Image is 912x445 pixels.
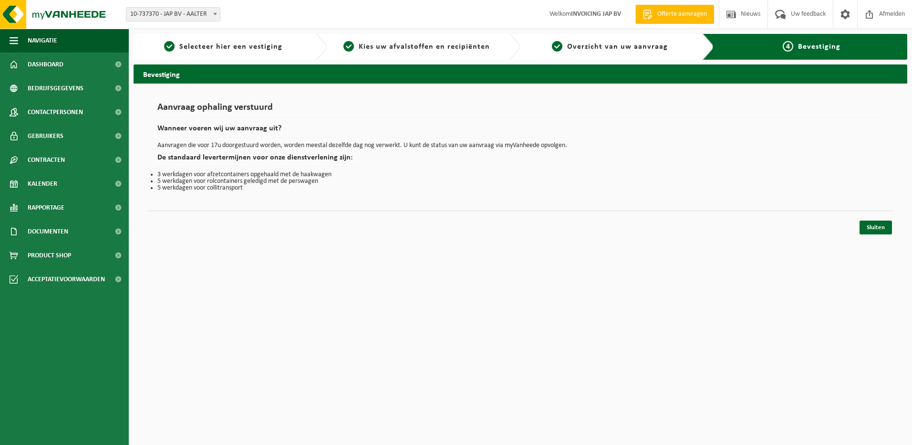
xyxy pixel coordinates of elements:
span: Dashboard [28,53,63,76]
li: 5 werkdagen voor collitransport [157,185,883,191]
span: 3 [552,41,562,52]
span: 1 [164,41,175,52]
span: Bevestiging [798,43,840,51]
span: 2 [343,41,354,52]
span: Bedrijfsgegevens [28,76,83,100]
a: 3Overzicht van uw aanvraag [525,41,695,53]
span: Overzicht van uw aanvraag [567,43,668,51]
span: Product Shop [28,244,71,267]
span: Documenten [28,220,68,244]
span: Rapportage [28,196,64,220]
p: Aanvragen die voor 17u doorgestuurd worden, worden meestal dezelfde dag nog verwerkt. U kunt de s... [157,142,883,149]
span: 10-737370 - JAP BV - AALTER [126,7,220,21]
a: 2Kies uw afvalstoffen en recipiënten [332,41,502,53]
li: 3 werkdagen voor afzetcontainers opgehaald met de haakwagen [157,171,883,178]
a: Offerte aanvragen [635,5,714,24]
span: Acceptatievoorwaarden [28,267,105,291]
span: Gebruikers [28,124,63,148]
span: Kies uw afvalstoffen en recipiënten [359,43,490,51]
span: Contactpersonen [28,100,83,124]
span: Navigatie [28,29,57,53]
h2: De standaard levertermijnen voor onze dienstverlening zijn: [157,154,883,167]
h1: Aanvraag ophaling verstuurd [157,103,883,117]
a: Sluiten [860,221,892,234]
a: 1Selecteer hier een vestiging [138,41,308,53]
span: Selecteer hier een vestiging [179,43,282,51]
h2: Bevestiging [134,64,907,83]
span: 4 [783,41,793,52]
span: Kalender [28,172,57,196]
h2: Wanneer voeren wij uw aanvraag uit? [157,125,883,138]
span: Offerte aanvragen [655,10,709,19]
span: 10-737370 - JAP BV - AALTER [126,8,220,21]
strong: INVOICING JAP BV [571,11,621,18]
li: 5 werkdagen voor rolcontainers geledigd met de perswagen [157,178,883,185]
span: Contracten [28,148,65,172]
